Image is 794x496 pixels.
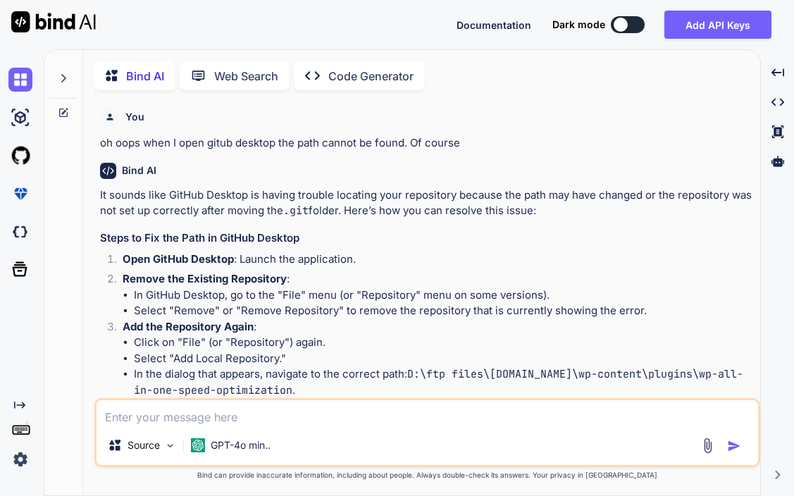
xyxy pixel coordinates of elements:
li: Click on "File" (or "Repository") again. [134,335,757,351]
strong: Add the Repository Again [123,320,254,333]
img: premium [8,182,32,206]
h6: Bind AI [122,163,156,178]
p: It sounds like GitHub Desktop is having trouble locating your repository because the path may hav... [100,187,757,219]
code: D:\ftp files\[DOMAIN_NAME]\wp-content\plugins\wp-all-in-one-speed-optimization [134,367,743,397]
strong: Open GitHub Desktop [123,252,234,266]
h3: Steps to Fix the Path in GitHub Desktop [100,230,757,247]
li: Select "Add Local Repository." [134,351,757,367]
p: : [123,271,757,287]
img: darkCloudIdeIcon [8,220,32,244]
button: Add API Keys [664,11,771,39]
img: icon [727,439,741,453]
p: Code Generator [328,68,414,85]
p: GPT-4o min.. [211,438,271,452]
img: ai-studio [8,106,32,130]
p: Bind can provide inaccurate information, including about people. Always double-check its answers.... [94,470,760,480]
p: : [123,319,757,335]
p: Bind AI [126,68,164,85]
p: : Launch the application. [123,252,757,268]
p: oh oops when I open gitub desktop the path cannot be found. Of course [100,135,757,151]
strong: Remove the Existing Repository [123,272,287,285]
span: Dark mode [552,18,605,32]
h6: You [125,110,144,124]
img: chat [8,68,32,92]
img: Bind AI [11,11,96,32]
img: settings [8,447,32,471]
p: Web Search [214,68,278,85]
button: Documentation [457,18,531,32]
li: In GitHub Desktop, go to the "File" menu (or "Repository" menu on some versions). [134,287,757,304]
img: GPT-4o mini [191,438,205,452]
p: Source [128,438,160,452]
img: githubLight [8,144,32,168]
img: attachment [700,438,716,454]
li: In the dialog that appears, navigate to the correct path: . [134,366,757,398]
code: .git [283,204,309,218]
li: Select "Remove" or "Remove Repository" to remove the repository that is currently showing the error. [134,303,757,319]
img: Pick Models [164,440,176,452]
span: Documentation [457,19,531,31]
